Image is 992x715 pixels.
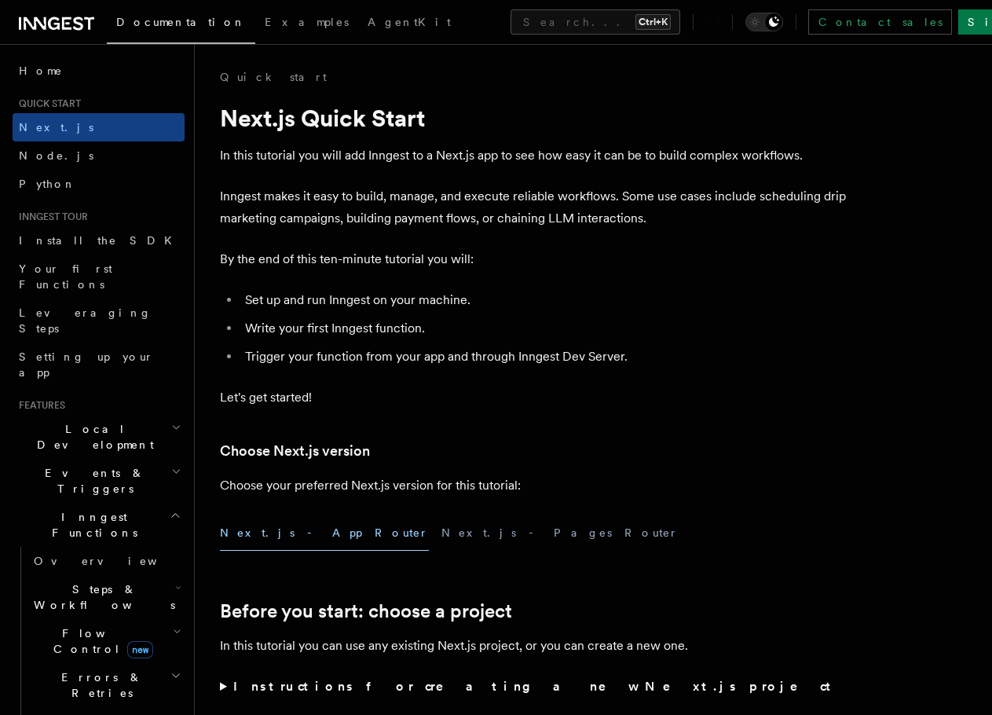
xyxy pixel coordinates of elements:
[13,503,185,547] button: Inngest Functions
[19,262,112,291] span: Your first Functions
[745,13,783,31] button: Toggle dark mode
[34,555,196,567] span: Overview
[220,145,848,167] p: In this tutorial you will add Inngest to a Next.js app to see how easy it can be to build complex...
[13,97,81,110] span: Quick start
[13,255,185,299] a: Your first Functions
[27,547,185,575] a: Overview
[635,14,671,30] kbd: Ctrl+K
[441,515,679,551] button: Next.js - Pages Router
[220,185,848,229] p: Inngest makes it easy to build, manage, and execute reliable workflows. Some use cases include sc...
[368,16,451,28] span: AgentKit
[27,663,185,707] button: Errors & Retries
[240,317,848,339] li: Write your first Inngest function.
[13,465,171,497] span: Events & Triggers
[358,5,460,42] a: AgentKit
[220,440,370,462] a: Choose Next.js version
[13,113,185,141] a: Next.js
[27,581,175,613] span: Steps & Workflows
[19,234,181,247] span: Install the SDK
[13,509,170,541] span: Inngest Functions
[13,343,185,387] a: Setting up your app
[27,575,185,619] button: Steps & Workflows
[19,178,76,190] span: Python
[116,16,246,28] span: Documentation
[220,635,848,657] p: In this tutorial you can use any existing Next.js project, or you can create a new one.
[220,387,848,409] p: Let's get started!
[13,399,65,412] span: Features
[27,625,173,657] span: Flow Control
[13,421,171,453] span: Local Development
[220,104,848,132] h1: Next.js Quick Start
[19,350,154,379] span: Setting up your app
[13,211,88,223] span: Inngest tour
[255,5,358,42] a: Examples
[13,141,185,170] a: Node.js
[13,226,185,255] a: Install the SDK
[265,16,349,28] span: Examples
[220,69,327,85] a: Quick start
[240,346,848,368] li: Trigger your function from your app and through Inngest Dev Server.
[19,63,63,79] span: Home
[13,415,185,459] button: Local Development
[107,5,255,44] a: Documentation
[27,619,185,663] button: Flow Controlnew
[220,475,848,497] p: Choose your preferred Next.js version for this tutorial:
[220,676,848,698] summary: Instructions for creating a new Next.js project
[220,248,848,270] p: By the end of this ten-minute tutorial you will:
[511,9,680,35] button: Search...Ctrl+K
[13,57,185,85] a: Home
[27,669,170,701] span: Errors & Retries
[13,170,185,198] a: Python
[127,641,153,658] span: new
[19,121,93,134] span: Next.js
[233,679,837,694] strong: Instructions for creating a new Next.js project
[13,459,185,503] button: Events & Triggers
[240,289,848,311] li: Set up and run Inngest on your machine.
[220,600,512,622] a: Before you start: choose a project
[808,9,952,35] a: Contact sales
[19,149,93,162] span: Node.js
[220,515,429,551] button: Next.js - App Router
[19,306,152,335] span: Leveraging Steps
[13,299,185,343] a: Leveraging Steps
